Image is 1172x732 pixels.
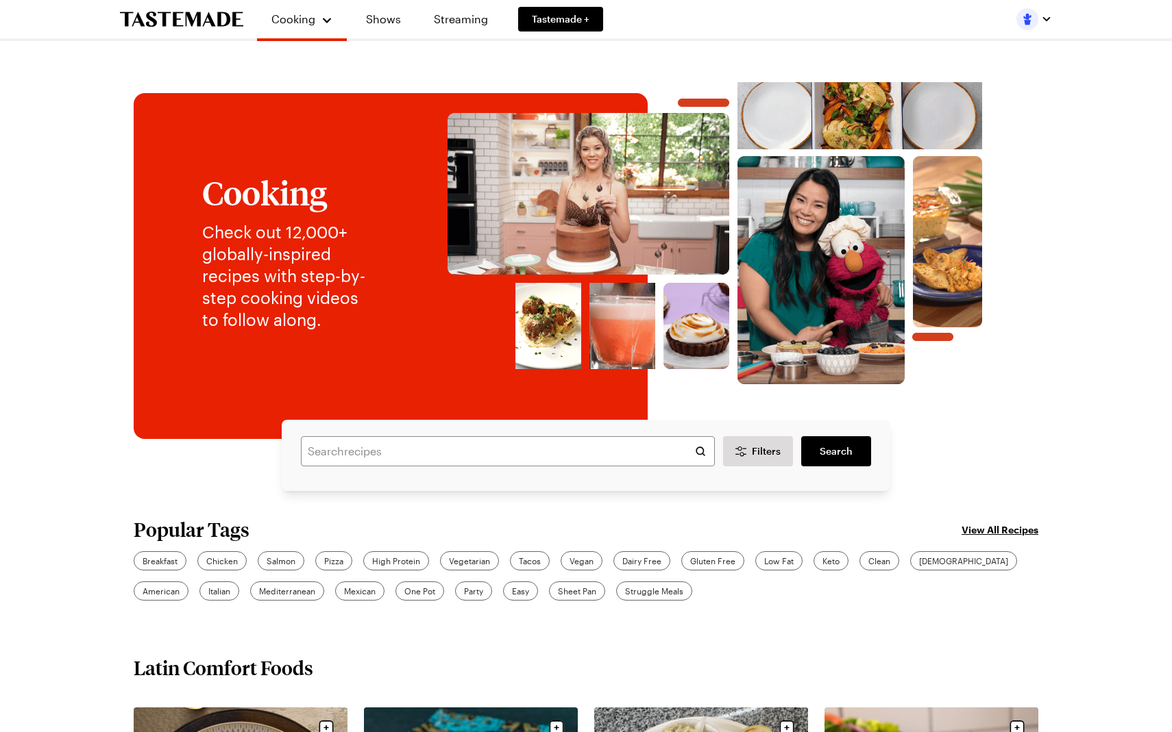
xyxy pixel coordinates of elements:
[259,585,315,597] span: Mediterranean
[335,581,384,601] a: Mexican
[258,551,304,570] a: Salmon
[801,436,871,466] a: filters
[206,555,238,567] span: Chicken
[503,581,538,601] a: Easy
[549,581,605,601] a: Sheet Pan
[315,551,352,570] a: Pizza
[820,444,853,458] span: Search
[558,585,596,597] span: Sheet Pan
[372,555,420,567] span: High Protein
[344,585,376,597] span: Mexican
[134,518,249,540] h2: Popular Tags
[814,551,849,570] a: Keto
[1016,8,1038,30] img: Profile picture
[143,555,178,567] span: Breakfast
[449,555,490,567] span: Vegetarian
[764,555,794,567] span: Low Fat
[395,581,444,601] a: One Pot
[512,585,529,597] span: Easy
[267,555,295,567] span: Salmon
[625,585,683,597] span: Struggle Meals
[723,436,793,466] button: Desktop filters
[324,555,343,567] span: Pizza
[440,551,499,570] a: Vegetarian
[404,585,435,597] span: One Pot
[1016,8,1052,30] button: Profile picture
[134,581,188,601] a: American
[519,555,541,567] span: Tacos
[822,555,840,567] span: Keto
[143,585,180,597] span: American
[613,551,670,570] a: Dairy Free
[250,581,324,601] a: Mediterranean
[120,12,243,27] a: To Tastemade Home Page
[202,175,377,210] h1: Cooking
[199,581,239,601] a: Italian
[755,551,803,570] a: Low Fat
[134,551,186,570] a: Breakfast
[510,551,550,570] a: Tacos
[859,551,899,570] a: Clean
[752,444,781,458] span: Filters
[910,551,1017,570] a: [DEMOGRAPHIC_DATA]
[271,12,315,25] span: Cooking
[532,12,589,26] span: Tastemade +
[202,221,377,331] p: Check out 12,000+ globally-inspired recipes with step-by-step cooking videos to follow along.
[681,551,744,570] a: Gluten Free
[134,655,313,680] h2: Latin Comfort Foods
[622,555,661,567] span: Dairy Free
[455,581,492,601] a: Party
[404,82,1025,384] img: Explore recipes
[962,522,1038,537] a: View All Recipes
[208,585,230,597] span: Italian
[561,551,602,570] a: Vegan
[271,5,333,33] button: Cooking
[518,7,603,31] a: Tastemade +
[570,555,594,567] span: Vegan
[616,581,692,601] a: Struggle Meals
[464,585,483,597] span: Party
[197,551,247,570] a: Chicken
[363,551,429,570] a: High Protein
[690,555,735,567] span: Gluten Free
[919,555,1008,567] span: [DEMOGRAPHIC_DATA]
[868,555,890,567] span: Clean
